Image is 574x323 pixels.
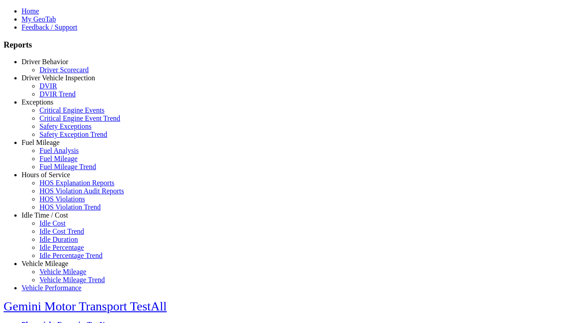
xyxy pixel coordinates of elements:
[39,227,84,235] a: Idle Cost Trend
[22,211,68,219] a: Idle Time / Cost
[22,23,77,31] a: Feedback / Support
[39,90,75,98] a: DVIR Trend
[39,122,91,130] a: Safety Exceptions
[39,114,120,122] a: Critical Engine Event Trend
[39,66,89,74] a: Driver Scorecard
[39,106,104,114] a: Critical Engine Events
[39,82,57,90] a: DVIR
[39,155,78,162] a: Fuel Mileage
[39,268,86,275] a: Vehicle Mileage
[22,58,68,65] a: Driver Behavior
[39,276,105,284] a: Vehicle Mileage Trend
[22,139,60,146] a: Fuel Mileage
[39,244,84,251] a: Idle Percentage
[22,260,68,267] a: Vehicle Mileage
[39,163,96,170] a: Fuel Mileage Trend
[39,179,114,187] a: HOS Explanation Reports
[39,236,78,243] a: Idle Duration
[39,195,85,203] a: HOS Violations
[22,171,70,179] a: Hours of Service
[4,40,570,50] h3: Reports
[39,187,124,195] a: HOS Violation Audit Reports
[39,219,65,227] a: Idle Cost
[39,252,102,259] a: Idle Percentage Trend
[22,15,56,23] a: My GeoTab
[4,299,167,313] a: Gemini Motor Transport TestAll
[39,131,107,138] a: Safety Exception Trend
[22,7,39,15] a: Home
[39,203,101,211] a: HOS Violation Trend
[22,98,53,106] a: Exceptions
[22,284,82,292] a: Vehicle Performance
[39,147,79,154] a: Fuel Analysis
[22,74,95,82] a: Driver Vehicle Inspection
